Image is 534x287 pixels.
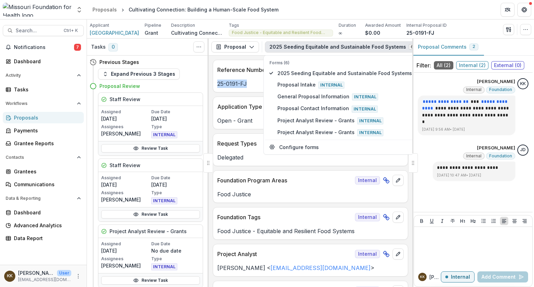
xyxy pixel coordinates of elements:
[18,269,54,277] p: [PERSON_NAME]
[412,39,484,56] button: Proposal Comments
[74,44,81,51] span: 7
[491,61,524,69] span: External ( 0 )
[406,22,447,28] p: Internal Proposal ID
[6,73,74,78] span: Activity
[3,3,72,17] img: Missouri Foundation for Health logo
[217,250,352,258] p: Project Analyst
[151,247,200,254] p: No due date
[434,61,453,69] span: All ( 2 )
[339,22,356,28] p: Duration
[265,41,428,52] button: 2025 Seeding Equitable and Sustainable Food Systems6
[90,5,281,15] nav: breadcrumb
[217,190,404,198] p: Food Justice
[7,274,13,278] div: Katie Kaufmann
[406,29,434,36] p: 25-0191-FJ
[520,217,529,225] button: Align Right
[469,217,477,225] button: Heading 2
[74,272,82,280] button: More
[14,127,78,134] div: Payments
[451,274,470,280] p: Internal
[91,44,106,50] h3: Tasks
[270,264,371,271] a: [EMAIL_ADDRESS][DOMAIN_NAME]
[101,276,200,285] a: Review Task
[101,144,200,153] a: Review Task
[217,66,352,74] p: Reference Number
[3,56,84,67] a: Dashboard
[500,217,508,225] button: Align Left
[74,3,84,17] button: Open entity switcher
[489,217,498,225] button: Ordered List
[57,270,71,276] p: User
[3,166,84,177] a: Grantees
[437,173,511,178] p: [DATE] 10:47 AM • [DATE]
[14,114,78,121] div: Proposals
[477,78,515,85] p: [PERSON_NAME]
[448,217,457,225] button: Strike
[232,30,330,35] span: Food Justice - Equitable and Resilient Food Systems
[318,82,345,89] span: Internal
[456,61,488,69] span: Internal ( 2 )
[62,27,79,34] div: Ctrl + K
[479,217,488,225] button: Bullet List
[269,60,412,66] p: Forms (6)
[520,148,526,152] div: Jessica Daugherty
[3,98,84,109] button: Open Workflows
[217,227,404,235] p: Food Justice - Equitable and Resilient Food Systems
[101,262,150,269] p: [PERSON_NAME]
[393,212,404,223] button: edit
[3,152,84,163] button: Open Contacts
[277,93,412,100] span: General Proposal Information
[3,84,84,95] a: Tasks
[3,42,84,53] button: Notifications7
[517,3,531,17] button: Get Help
[151,131,177,138] span: INTERNAL
[145,22,161,28] p: Pipeline
[355,176,380,184] span: Internal
[3,232,84,244] a: Data Report
[101,175,150,181] p: Assigned
[466,87,482,92] span: Internal
[277,105,412,112] span: Proposal Contact Information
[6,155,74,160] span: Contacts
[477,271,528,282] button: Add Comment
[217,153,404,162] p: Delegated
[6,196,74,201] span: Data & Reporting
[217,213,352,221] p: Foundation Tags
[365,29,380,36] p: $0.00
[472,44,475,49] span: 2
[352,93,378,100] span: Internal
[110,228,187,235] h5: Project Analyst Review - Grants
[277,129,412,136] span: Project Analyst Review - Grants
[101,109,150,115] p: Assigned
[129,6,278,13] div: Cultivating Connection: Building a Human-Scale Food System
[428,217,436,225] button: Underline
[422,127,511,132] p: [DATE] 9:56 AM • [DATE]
[438,217,446,225] button: Italicize
[339,29,342,36] p: ∞
[466,154,482,158] span: Internal
[416,61,431,69] p: Filter:
[90,29,139,36] a: [GEOGRAPHIC_DATA]
[14,235,78,242] div: Data Report
[217,264,404,272] p: [PERSON_NAME] < >
[217,176,352,184] p: Foundation Program Areas
[3,193,84,204] button: Open Data & Reporting
[151,109,200,115] p: Due Date
[101,247,150,254] p: [DATE]
[14,209,78,216] div: Dashboard
[429,273,441,281] p: [PERSON_NAME]
[101,241,150,247] p: Assigned
[217,139,352,148] p: Request Types
[171,22,195,28] p: Description
[14,86,78,93] div: Tasks
[101,210,200,219] a: Review Task
[14,222,78,229] div: Advanced Analytics
[193,41,204,52] button: Toggle View Cancelled Tasks
[418,217,426,225] button: Bold
[489,154,512,158] span: Foundation
[3,220,84,231] a: Advanced Analytics
[357,117,383,124] span: Internal
[441,271,475,282] button: Internal
[6,101,74,106] span: Workflows
[477,145,515,151] p: [PERSON_NAME]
